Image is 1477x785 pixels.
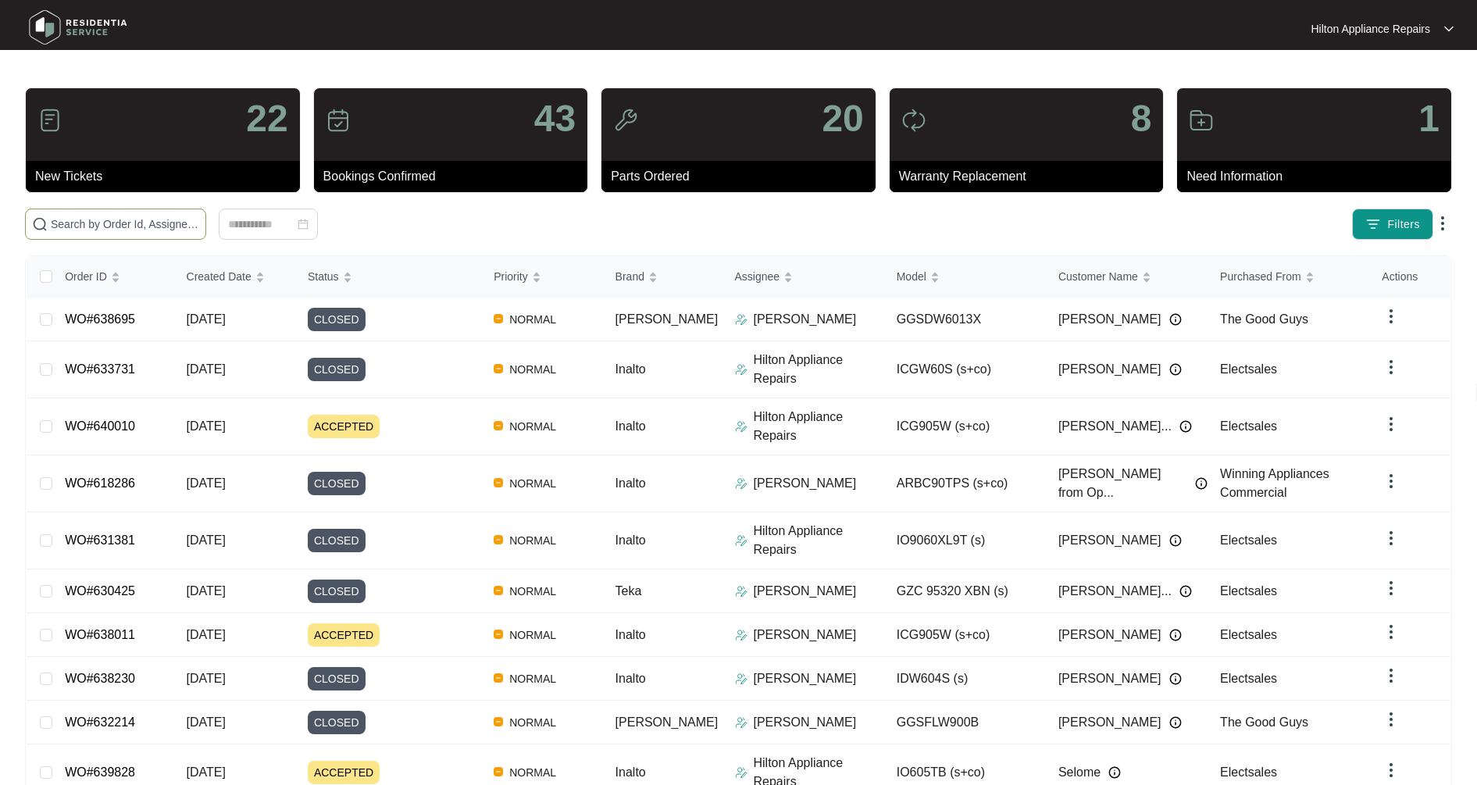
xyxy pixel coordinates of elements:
span: Customer Name [1058,268,1138,285]
img: dropdown arrow [1382,579,1400,598]
p: Hilton Appliance Repairs [754,408,884,445]
th: Priority [481,256,602,298]
img: Vercel Logo [494,535,503,544]
span: Status [308,268,339,285]
span: NORMAL [503,474,562,493]
span: Model [897,268,926,285]
a: WO#638011 [65,628,135,641]
span: Electsales [1220,419,1277,433]
span: [DATE] [187,628,226,641]
span: NORMAL [503,360,562,379]
img: Vercel Logo [494,478,503,487]
span: Electsales [1220,765,1277,779]
img: dropdown arrow [1382,415,1400,434]
img: Assigner Icon [735,673,747,685]
span: [DATE] [187,765,226,779]
span: [PERSON_NAME] [1058,531,1161,550]
img: Info icon [1169,716,1182,729]
p: Hilton Appliance Repairs [754,522,884,559]
img: Info icon [1179,420,1192,433]
span: [DATE] [187,419,226,433]
span: Winning Appliances Commercial [1220,467,1329,499]
td: ICGW60S (s+co) [884,341,1046,398]
span: [DATE] [187,312,226,326]
img: Assigner Icon [735,766,747,779]
img: Assigner Icon [735,313,747,326]
span: Priority [494,268,528,285]
img: Info icon [1169,534,1182,547]
th: Status [295,256,481,298]
span: CLOSED [308,580,366,603]
td: ICG905W (s+co) [884,398,1046,455]
img: dropdown arrow [1382,529,1400,548]
img: search-icon [32,216,48,232]
span: Assignee [735,268,780,285]
span: [PERSON_NAME]... [1058,582,1172,601]
th: Purchased From [1208,256,1369,298]
a: WO#638695 [65,312,135,326]
span: NORMAL [503,713,562,732]
img: icon [901,108,926,133]
img: residentia service logo [23,4,133,51]
img: Info icon [1195,477,1208,490]
span: CLOSED [308,472,366,495]
td: IO9060XL9T (s) [884,512,1046,569]
span: NORMAL [503,417,562,436]
th: Order ID [52,256,173,298]
img: Assigner Icon [735,534,747,547]
img: Vercel Logo [494,767,503,776]
span: ACCEPTED [308,623,380,647]
span: [DATE] [187,533,226,547]
p: New Tickets [35,167,300,186]
span: Inalto [615,765,646,779]
td: GGSFLW900B [884,701,1046,744]
p: Hilton Appliance Repairs [1311,21,1430,37]
img: Assigner Icon [735,716,747,729]
img: dropdown arrow [1433,214,1452,233]
span: NORMAL [503,582,562,601]
p: Bookings Confirmed [323,167,588,186]
span: [PERSON_NAME] [1058,713,1161,732]
span: Electsales [1220,672,1277,685]
img: dropdown arrow [1382,623,1400,641]
span: [PERSON_NAME] [1058,669,1161,688]
span: [DATE] [187,672,226,685]
span: Inalto [615,628,646,641]
a: WO#639828 [65,765,135,779]
img: dropdown arrow [1382,761,1400,780]
span: [DATE] [187,362,226,376]
td: GGSDW6013X [884,298,1046,341]
p: 22 [246,100,287,137]
img: Info icon [1108,766,1121,779]
span: Electsales [1220,362,1277,376]
span: Created Date [187,268,252,285]
p: [PERSON_NAME] [754,713,857,732]
td: ARBC90TPS (s+co) [884,455,1046,512]
p: [PERSON_NAME] [754,669,857,688]
span: Inalto [615,362,646,376]
img: icon [326,108,351,133]
img: dropdown arrow [1382,666,1400,685]
img: Assigner Icon [735,585,747,598]
span: CLOSED [308,308,366,331]
span: Inalto [615,672,646,685]
span: The Good Guys [1220,715,1308,729]
span: Brand [615,268,644,285]
span: [PERSON_NAME]... [1058,417,1172,436]
p: [PERSON_NAME] [754,582,857,601]
span: [PERSON_NAME] [1058,310,1161,329]
span: CLOSED [308,667,366,690]
img: Vercel Logo [494,421,503,430]
span: [DATE] [187,584,226,598]
span: NORMAL [503,531,562,550]
p: 20 [822,100,863,137]
span: Selome [1058,763,1101,782]
img: Info icon [1169,363,1182,376]
a: WO#632214 [65,715,135,729]
th: Assignee [722,256,884,298]
span: Electsales [1220,628,1277,641]
img: Assigner Icon [735,629,747,641]
span: NORMAL [503,310,562,329]
span: Inalto [615,533,646,547]
p: Warranty Replacement [899,167,1164,186]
